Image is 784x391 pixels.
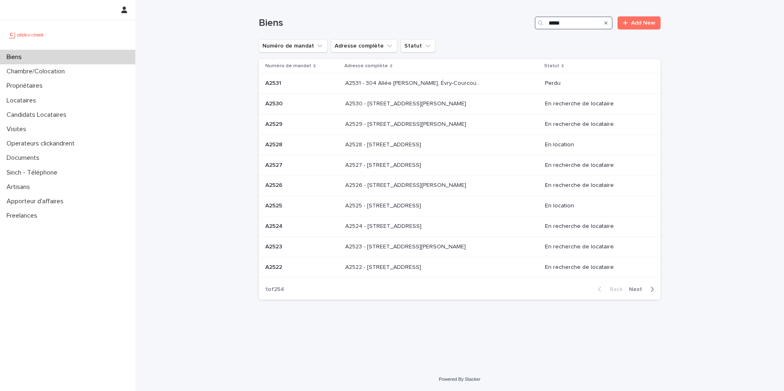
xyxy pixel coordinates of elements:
[345,180,468,189] p: A2526 - [STREET_ADDRESS][PERSON_NAME]
[3,125,33,133] p: Visites
[3,68,71,75] p: Chambre/Colocation
[345,140,423,148] p: A2528 - [STREET_ADDRESS]
[544,61,559,70] p: Statut
[344,61,388,70] p: Adresse complète
[605,286,622,292] span: Back
[259,175,661,196] tr: A2526A2526 A2526 - [STREET_ADDRESS][PERSON_NAME]A2526 - [STREET_ADDRESS][PERSON_NAME] En recherch...
[3,140,81,148] p: Operateurs clickandrent
[545,141,647,148] p: En location
[3,111,73,119] p: Candidats Locataires
[265,262,284,271] p: A2522
[618,16,661,30] a: Add New
[259,17,531,29] h1: Biens
[265,61,311,70] p: Numéro de mandat
[345,99,468,107] p: A2530 - [STREET_ADDRESS][PERSON_NAME]
[345,78,483,87] p: A2531 - 304 Allée Pablo Neruda, Évry-Courcouronnes 91000
[3,154,46,162] p: Documents
[259,155,661,175] tr: A2527A2527 A2527 - [STREET_ADDRESS]A2527 - [STREET_ADDRESS] En recherche de locataire
[259,39,328,52] button: Numéro de mandat
[545,182,647,189] p: En recherche de locataire
[265,78,283,87] p: A2531
[3,82,49,90] p: Propriétaires
[545,162,647,169] p: En recherche de locataire
[545,223,647,230] p: En recherche de locataire
[631,20,655,26] span: Add New
[3,169,64,177] p: Sinch - Téléphone
[265,119,284,128] p: A2529
[545,202,647,209] p: En location
[259,257,661,277] tr: A2522A2522 A2522 - [STREET_ADDRESS]A2522 - [STREET_ADDRESS] En recherche de locataire
[259,216,661,236] tr: A2524A2524 A2524 - [STREET_ADDRESS]A2524 - [STREET_ADDRESS] En recherche de locataire
[265,201,284,209] p: A2525
[345,119,468,128] p: A2529 - 14 rue Honoré de Balzac, Garges-lès-Gonesse 95140
[265,242,284,250] p: A2523
[626,286,661,293] button: Next
[259,196,661,216] tr: A2525A2525 A2525 - [STREET_ADDRESS]A2525 - [STREET_ADDRESS] En location
[3,212,44,220] p: Freelances
[259,94,661,114] tr: A2530A2530 A2530 - [STREET_ADDRESS][PERSON_NAME]A2530 - [STREET_ADDRESS][PERSON_NAME] En recherch...
[591,286,626,293] button: Back
[265,221,284,230] p: A2524
[265,99,284,107] p: A2530
[345,160,423,169] p: A2527 - [STREET_ADDRESS]
[545,80,647,87] p: Perdu
[545,243,647,250] p: En recherche de locataire
[259,114,661,134] tr: A2529A2529 A2529 - [STREET_ADDRESS][PERSON_NAME]A2529 - [STREET_ADDRESS][PERSON_NAME] En recherch...
[7,27,46,43] img: UCB0brd3T0yccxBKYDjQ
[345,201,423,209] p: A2525 - [STREET_ADDRESS]
[545,264,647,271] p: En recherche de locataire
[265,140,284,148] p: A2528
[401,39,435,52] button: Statut
[345,262,423,271] p: A2522 - [STREET_ADDRESS]
[545,121,647,128] p: En recherche de locataire
[265,180,284,189] p: A2526
[3,97,43,105] p: Locataires
[259,236,661,257] tr: A2523A2523 A2523 - [STREET_ADDRESS][PERSON_NAME]A2523 - [STREET_ADDRESS][PERSON_NAME] En recherch...
[345,242,467,250] p: A2523 - 18 quai Alphonse Le Gallo, Boulogne-Billancourt 92100
[265,160,284,169] p: A2527
[3,183,36,191] p: Artisans
[545,100,647,107] p: En recherche de locataire
[345,221,423,230] p: A2524 - [STREET_ADDRESS]
[535,16,613,30] input: Search
[439,377,480,382] a: Powered By Stacker
[3,198,70,205] p: Apporteur d'affaires
[259,73,661,94] tr: A2531A2531 A2531 - 304 Allée [PERSON_NAME], Évry-Courcouronnes 91000A2531 - 304 Allée [PERSON_NAM...
[331,39,397,52] button: Adresse complète
[259,134,661,155] tr: A2528A2528 A2528 - [STREET_ADDRESS]A2528 - [STREET_ADDRESS] En location
[629,286,647,292] span: Next
[3,53,28,61] p: Biens
[259,280,291,300] p: 1 of 254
